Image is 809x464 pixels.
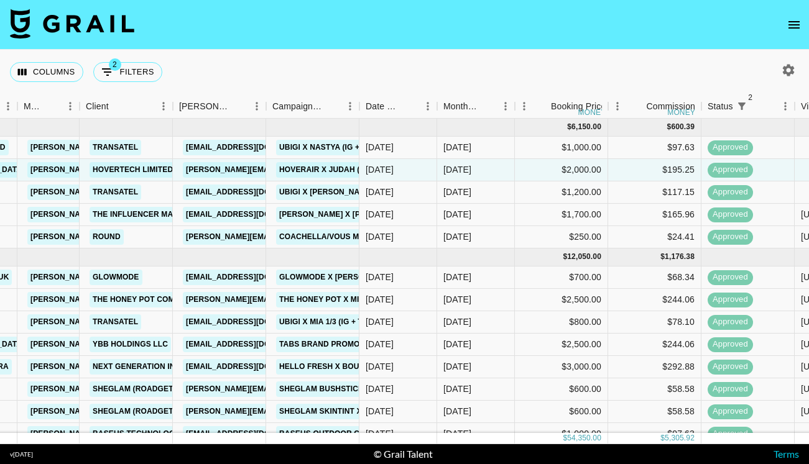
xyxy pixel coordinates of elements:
[608,159,701,181] div: $195.25
[366,163,394,176] div: 10/07/2025
[154,97,173,116] button: Menu
[247,97,266,116] button: Menu
[708,316,753,328] span: approved
[646,94,695,119] div: Commission
[276,359,421,375] a: Hello Fresh x Boushra (1IG + TT)
[86,94,109,119] div: Client
[608,423,701,445] div: $97.63
[366,383,394,395] div: 29/07/2025
[443,163,471,176] div: Aug '25
[90,292,198,307] a: The Honey Pot Company
[443,208,471,221] div: Aug '25
[341,97,359,116] button: Menu
[496,97,515,116] button: Menu
[608,226,701,248] div: $24.41
[183,359,322,375] a: [EMAIL_ADDRESS][DOMAIN_NAME]
[515,266,608,289] div: $700.00
[567,252,601,262] div: 12,050.00
[80,94,173,119] div: Client
[443,271,471,283] div: Jul '25
[708,361,753,373] span: approved
[708,231,753,243] span: approved
[608,97,627,116] button: Menu
[708,339,753,350] span: approved
[276,292,387,307] a: The Honey Pot x Mia (1IG)
[276,270,422,285] a: Glowmode x [PERSON_NAME] (1IG)
[90,270,142,285] a: GLOWMODE
[90,426,250,442] a: BASEUS TECHNOLOGY (HK) CO. LIMITED
[90,381,237,397] a: Sheglam (RoadGet Business PTE)
[515,311,608,334] div: $800.00
[276,229,507,245] a: Coachella/Vous Me Plaisez - Gambi x [PERSON_NAME]
[608,137,701,159] div: $97.63
[90,404,237,419] a: Sheglam (RoadGet Business PTE)
[515,159,608,181] div: $2,000.00
[608,378,701,401] div: $58.58
[90,184,141,200] a: Transatel
[276,314,416,330] a: Ubigi x Mia 1/3 (IG + TT, 3 Stories)
[708,164,753,176] span: approved
[571,122,601,132] div: 6,150.00
[109,58,121,71] span: 2
[578,109,606,116] div: money
[443,230,471,243] div: Aug '25
[515,401,608,423] div: $600.00
[17,94,80,119] div: Manager
[366,94,401,119] div: Date Created
[443,338,471,350] div: Jul '25
[183,270,322,285] a: [EMAIL_ADDRESS][DOMAIN_NAME]
[443,405,471,417] div: Jul '25
[179,94,230,119] div: [PERSON_NAME]
[401,98,418,115] button: Sort
[443,383,471,395] div: Jul '25
[183,426,322,442] a: [EMAIL_ADDRESS][DOMAIN_NAME]
[90,140,141,155] a: Transatel
[534,98,551,115] button: Sort
[359,94,437,119] div: Date Created
[443,141,471,153] div: Aug '25
[671,122,695,132] div: 600.39
[10,450,33,458] div: v [DATE]
[708,186,753,198] span: approved
[183,184,322,200] a: [EMAIL_ADDRESS][DOMAIN_NAME]
[266,94,359,119] div: Campaign (Type)
[27,292,230,307] a: [PERSON_NAME][EMAIL_ADDRESS][DOMAIN_NAME]
[608,356,701,378] div: $292.88
[366,427,394,440] div: 29/07/2025
[551,94,606,119] div: Booking Price
[366,405,394,417] div: 29/07/2025
[751,98,768,115] button: Sort
[366,208,394,221] div: 10/07/2025
[443,316,471,328] div: Jul '25
[774,448,799,460] a: Terms
[665,433,695,444] div: 5,305.92
[733,98,751,115] button: Show filters
[708,428,753,440] span: approved
[10,9,134,39] img: Grail Talent
[567,433,601,444] div: 54,350.00
[323,98,341,115] button: Sort
[660,433,665,444] div: $
[90,229,124,245] a: Round
[667,109,695,116] div: money
[276,140,420,155] a: Ubigi x Nastya (IG + TT, 3 Stories)
[366,141,394,153] div: 23/07/2025
[366,186,394,198] div: 23/07/2025
[708,406,753,417] span: approved
[701,94,795,119] div: Status
[660,252,665,262] div: $
[667,122,672,132] div: $
[515,204,608,226] div: $1,700.00
[563,252,567,262] div: $
[276,337,363,352] a: Tabs Brand Promo
[608,181,701,204] div: $117.15
[27,184,230,200] a: [PERSON_NAME][EMAIL_ADDRESS][DOMAIN_NAME]
[708,94,733,119] div: Status
[443,293,471,306] div: Jul '25
[665,252,695,262] div: 1,176.38
[608,289,701,311] div: $244.06
[782,12,807,37] button: open drawer
[366,316,394,328] div: 29/07/2025
[276,404,431,419] a: SHEGLAM Skintint x [PERSON_NAME]
[24,94,44,119] div: Manager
